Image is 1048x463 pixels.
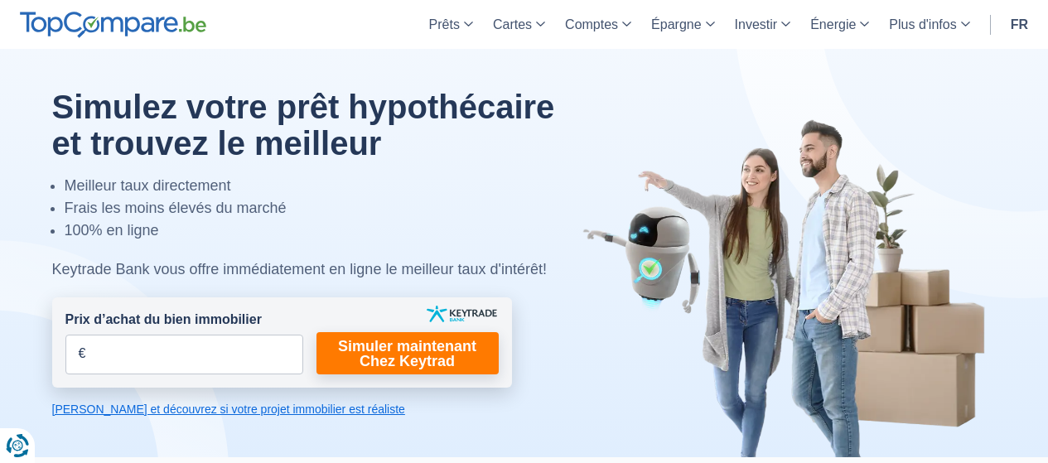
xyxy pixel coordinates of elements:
[65,219,593,242] li: 100% en ligne
[65,175,593,197] li: Meilleur taux directement
[582,118,997,457] img: image-hero
[52,258,593,281] div: Keytrade Bank vous offre immédiatement en ligne le meilleur taux d'intérêt!
[316,332,499,374] a: Simuler maintenant Chez Keytrad
[52,89,593,162] h1: Simulez votre prêt hypothécaire et trouvez le meilleur
[52,401,512,417] a: [PERSON_NAME] et découvrez si votre projet immobilier est réaliste
[20,12,206,38] img: TopCompare
[65,197,593,219] li: Frais les moins élevés du marché
[79,345,86,364] span: €
[427,306,497,322] img: keytrade
[65,311,262,330] label: Prix d’achat du bien immobilier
